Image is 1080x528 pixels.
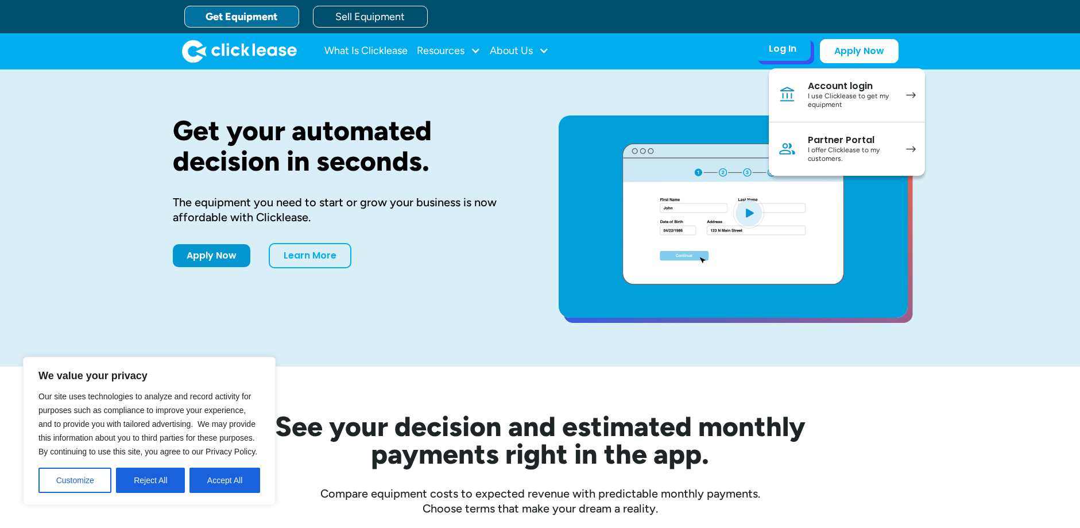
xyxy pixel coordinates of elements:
img: Clicklease logo [182,40,297,63]
img: Person icon [778,140,796,158]
div: I use Clicklease to get my equipment [808,92,895,110]
a: open lightbox [559,115,908,318]
img: arrow [906,92,916,98]
div: Resources [417,40,481,63]
button: Customize [38,468,111,493]
a: Account loginI use Clicklease to get my equipment [769,68,925,122]
a: Sell Equipment [313,6,428,28]
a: Apply Now [173,244,250,267]
img: Bank icon [778,86,796,104]
div: The equipment you need to start or grow your business is now affordable with Clicklease. [173,195,522,225]
div: Partner Portal [808,134,895,146]
a: Learn More [269,243,351,268]
div: Account login [808,80,895,92]
a: Apply Now [820,39,899,63]
div: Log In [769,43,796,55]
button: Reject All [116,468,185,493]
img: arrow [906,146,916,152]
button: Accept All [189,468,260,493]
h2: See your decision and estimated monthly payments right in the app. [219,413,862,468]
a: What Is Clicklease [324,40,408,63]
div: We value your privacy [23,357,276,505]
a: Partner PortalI offer Clicklease to my customers. [769,122,925,176]
span: Our site uses technologies to analyze and record activity for purposes such as compliance to impr... [38,392,257,456]
div: I offer Clicklease to my customers. [808,146,895,164]
nav: Log In [769,68,925,176]
img: Blue play button logo on a light blue circular background [733,196,764,229]
a: home [182,40,297,63]
div: About Us [490,40,549,63]
p: We value your privacy [38,369,260,383]
a: Get Equipment [184,6,299,28]
h1: Get your automated decision in seconds. [173,115,522,176]
div: Compare equipment costs to expected revenue with predictable monthly payments. Choose terms that ... [173,486,908,516]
